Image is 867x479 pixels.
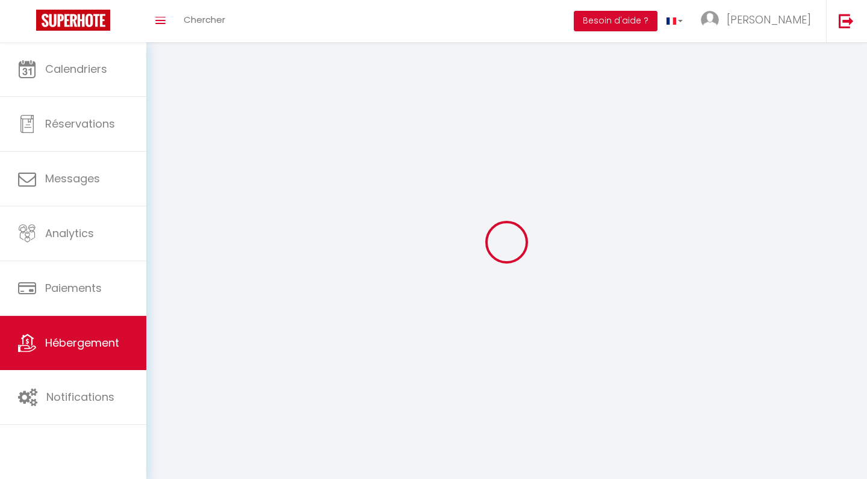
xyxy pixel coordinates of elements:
[727,12,811,27] span: [PERSON_NAME]
[574,11,657,31] button: Besoin d'aide ?
[10,5,46,41] button: Ouvrir le widget de chat LiveChat
[45,61,107,76] span: Calendriers
[36,10,110,31] img: Super Booking
[839,13,854,28] img: logout
[701,11,719,29] img: ...
[45,335,119,350] span: Hébergement
[184,13,225,26] span: Chercher
[45,280,102,295] span: Paiements
[45,116,115,131] span: Réservations
[45,226,94,241] span: Analytics
[45,171,100,186] span: Messages
[46,389,114,404] span: Notifications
